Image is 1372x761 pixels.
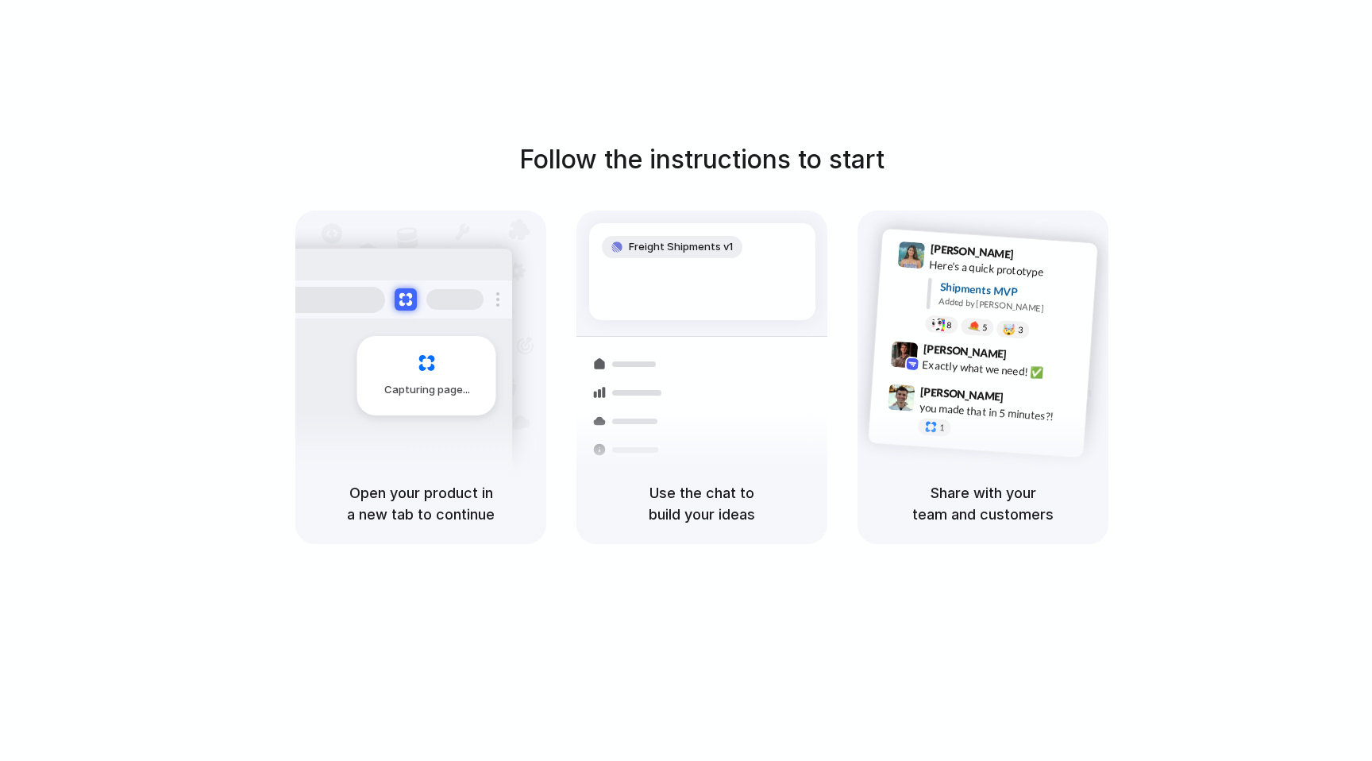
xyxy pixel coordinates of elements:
span: 9:47 AM [1008,390,1041,409]
span: 9:41 AM [1019,248,1051,267]
div: 🤯 [1003,323,1016,335]
span: 9:42 AM [1012,347,1044,366]
span: 5 [982,323,988,332]
span: 1 [939,423,945,432]
h1: Follow the instructions to start [519,141,884,179]
div: Exactly what we need! ✅ [922,356,1081,383]
span: [PERSON_NAME] [930,240,1014,263]
span: [PERSON_NAME] [923,340,1007,363]
div: Here's a quick prototype [929,257,1088,284]
h5: Open your product in a new tab to continue [314,482,527,525]
div: Shipments MVP [939,279,1086,305]
span: 3 [1018,326,1023,334]
span: Freight Shipments v1 [629,239,733,255]
span: Capturing page [384,382,472,398]
div: you made that in 5 minutes?! [919,399,1077,426]
h5: Use the chat to build your ideas [595,482,808,525]
h5: Share with your team and customers [877,482,1089,525]
span: [PERSON_NAME] [920,383,1004,406]
span: 8 [946,321,952,330]
div: Added by [PERSON_NAME] [938,295,1085,318]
